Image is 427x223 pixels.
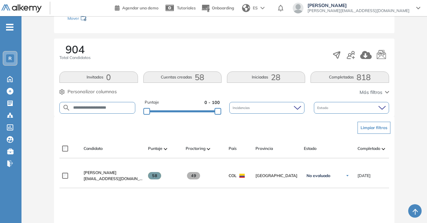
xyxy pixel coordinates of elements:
[115,3,158,11] a: Agendar una demo
[229,173,237,179] span: COL
[177,5,196,10] span: Tutoriales
[148,146,162,152] span: Puntaje
[227,71,305,83] button: Iniciadas28
[360,89,389,96] button: Más filtros
[239,174,245,178] img: COL
[307,3,410,8] span: [PERSON_NAME]
[67,13,135,25] div: Mover
[84,146,103,152] span: Candidato
[143,71,222,83] button: Cuentas creadas58
[1,4,42,13] img: Logo
[255,173,298,179] span: [GEOGRAPHIC_DATA]
[204,99,220,106] span: 0 - 100
[164,148,167,150] img: [missing "en.ARROW_ALT" translation]
[84,170,116,175] span: [PERSON_NAME]
[358,146,380,152] span: Completado
[382,148,385,150] img: [missing "en.ARROW_ALT" translation]
[148,172,161,179] span: 58
[201,1,234,15] button: Onboarding
[307,8,410,13] span: [PERSON_NAME][EMAIL_ADDRESS][DOMAIN_NAME]
[65,44,85,55] span: 904
[145,99,159,106] span: Puntaje
[393,191,427,223] iframe: Chat Widget
[358,122,390,134] button: Limpiar filtros
[187,172,200,179] span: 49
[233,105,251,110] span: Incidencias
[212,5,234,10] span: Onboarding
[6,26,13,28] i: -
[393,191,427,223] div: Widget de chat
[345,174,349,178] img: Ícono de flecha
[242,4,250,12] img: world
[229,146,237,152] span: País
[260,7,265,9] img: arrow
[207,148,210,150] img: [missing "en.ARROW_ALT" translation]
[59,88,117,95] button: Personalizar columnas
[62,104,70,112] img: SEARCH_ALT
[304,146,317,152] span: Estado
[84,170,143,176] a: [PERSON_NAME]
[306,173,330,178] span: No evaluado
[314,102,389,114] div: Estado
[186,146,205,152] span: Proctoring
[84,176,143,182] span: [EMAIL_ADDRESS][DOMAIN_NAME]
[229,102,304,114] div: Incidencias
[59,71,138,83] button: Invitados0
[8,56,12,61] span: R
[67,88,117,95] span: Personalizar columnas
[255,146,273,152] span: Provincia
[59,55,91,61] span: Total Candidatos
[122,5,158,10] span: Agendar una demo
[360,89,382,96] span: Más filtros
[253,5,258,11] span: ES
[317,105,330,110] span: Estado
[311,71,389,83] button: Completadas818
[358,173,371,179] span: [DATE]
